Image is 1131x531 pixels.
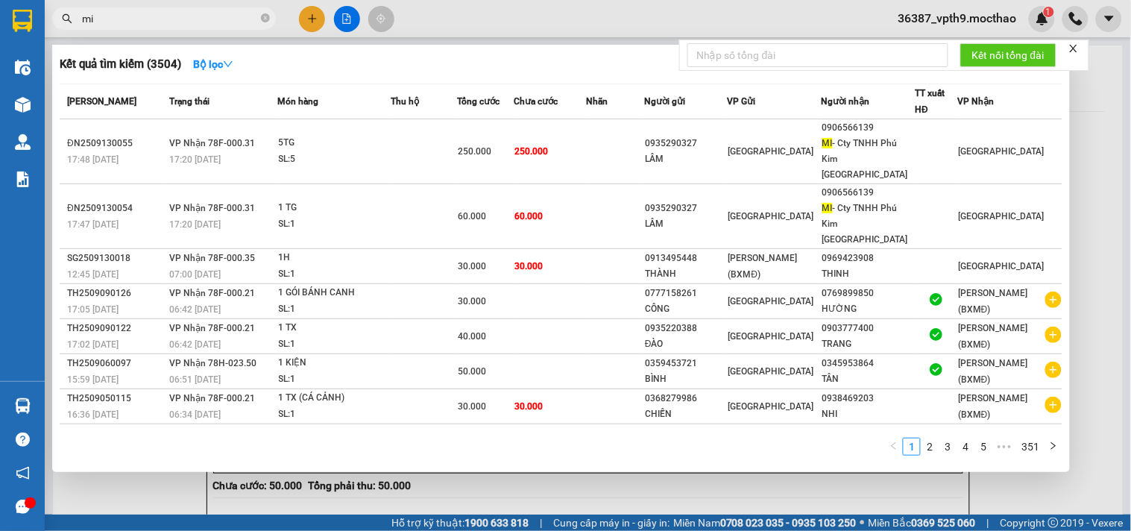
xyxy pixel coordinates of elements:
[728,366,814,377] span: [GEOGRAPHIC_DATA]
[922,439,938,455] a: 2
[958,288,1027,315] span: [PERSON_NAME] (BXMĐ)
[169,269,221,280] span: 07:00 [DATE]
[645,371,727,387] div: BÌNH
[645,321,727,336] div: 0935220388
[645,151,727,167] div: LÂM
[279,355,391,371] div: 1 KIỆN
[169,288,255,298] span: VP Nhận 78F-000.21
[169,428,256,439] span: VP Nhận 78B-003.69
[279,250,391,266] div: 1H
[822,136,915,183] div: - Cty TNHH Phú Kim [GEOGRAPHIC_DATA]
[279,135,391,151] div: 5TG
[958,323,1027,350] span: [PERSON_NAME] (BXMĐ)
[958,261,1044,271] span: [GEOGRAPHIC_DATA]
[67,154,119,165] span: 17:48 [DATE]
[822,336,915,352] div: TRANG
[279,390,391,406] div: 1 TX (CÁ CẢNH)
[67,269,119,280] span: 12:45 [DATE]
[1068,43,1079,54] span: close
[822,301,915,317] div: HƯỜNG
[1045,438,1062,456] button: right
[261,12,270,26] span: close-circle
[645,301,727,317] div: CÔNG
[957,439,974,455] a: 4
[279,200,391,216] div: 1 TG
[278,96,319,107] span: Món hàng
[1049,442,1058,450] span: right
[958,146,1044,157] span: [GEOGRAPHIC_DATA]
[169,323,255,333] span: VP Nhận 78F-000.21
[645,286,727,301] div: 0777158261
[921,438,939,456] li: 2
[16,500,30,514] span: message
[822,426,915,442] div: 0913432553
[904,439,920,455] a: 1
[889,442,898,450] span: left
[169,138,255,148] span: VP Nhận 78F-000.31
[645,336,727,352] div: ĐÀO
[169,253,255,263] span: VP Nhận 78F-000.35
[458,331,486,342] span: 40.000
[974,438,992,456] li: 5
[169,154,221,165] span: 17:20 [DATE]
[15,60,31,75] img: warehouse-icon
[458,211,486,221] span: 60.000
[645,356,727,371] div: 0359453721
[515,261,544,271] span: 30.000
[181,52,245,76] button: Bộ lọcdown
[822,266,915,282] div: THINH
[645,216,727,232] div: LÂM
[279,371,391,388] div: SL: 1
[169,409,221,420] span: 06:34 [DATE]
[16,433,30,447] span: question-circle
[822,391,915,406] div: 0938469203
[645,136,727,151] div: 0935290327
[916,88,945,115] span: TT xuất HĐ
[885,438,903,456] li: Previous Page
[169,219,221,230] span: 17:20 [DATE]
[279,216,391,233] div: SL: 1
[279,406,391,423] div: SL: 1
[67,356,165,371] div: TH2509060097
[515,211,544,221] span: 60.000
[16,466,30,480] span: notification
[279,320,391,336] div: 1 TX
[822,120,915,136] div: 0906566139
[822,96,870,107] span: Người nhận
[67,286,165,301] div: TH2509090126
[279,285,391,301] div: 1 GÓI BÁNH CANH
[958,211,1044,221] span: [GEOGRAPHIC_DATA]
[822,203,833,213] span: MI
[939,438,957,456] li: 3
[67,251,165,266] div: SG2509130018
[13,10,32,32] img: logo-vxr
[15,398,31,414] img: warehouse-icon
[728,96,756,107] span: VP Gửi
[822,356,915,371] div: 0345953864
[645,201,727,216] div: 0935290327
[822,138,833,148] span: MI
[458,401,486,412] span: 30.000
[1045,397,1062,413] span: plus-circle
[457,96,500,107] span: Tổng cước
[822,406,915,422] div: NHI
[67,321,165,336] div: TH2509090122
[169,96,209,107] span: Trạng thái
[458,261,486,271] span: 30.000
[67,136,165,151] div: ĐN2509130055
[67,426,165,442] div: SG2509030013
[1045,362,1062,378] span: plus-circle
[458,146,491,157] span: 250.000
[169,393,255,403] span: VP Nhận 78F-000.21
[458,366,486,377] span: 50.000
[169,374,221,385] span: 06:51 [DATE]
[992,438,1016,456] span: •••
[645,251,727,266] div: 0913495448
[62,13,72,24] span: search
[972,47,1045,63] span: Kết nối tổng đài
[822,371,915,387] div: TÂN
[1045,327,1062,343] span: plus-circle
[728,401,814,412] span: [GEOGRAPHIC_DATA]
[279,266,391,283] div: SL: 1
[1045,292,1062,308] span: plus-circle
